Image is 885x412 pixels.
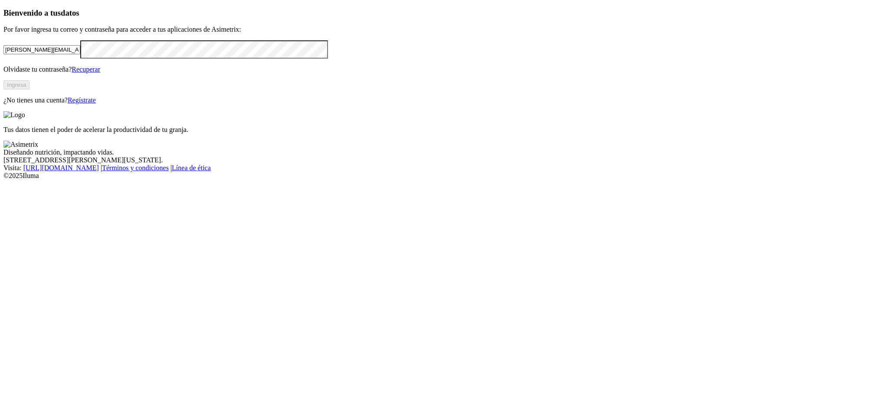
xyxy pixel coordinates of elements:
[23,164,99,171] a: [URL][DOMAIN_NAME]
[3,45,80,54] input: Tu correo
[3,172,882,180] div: © 2025 Iluma
[61,8,79,17] span: datos
[3,126,882,134] p: Tus datos tienen el poder de acelerar la productividad de tu granja.
[3,96,882,104] p: ¿No tienes una cuenta?
[3,66,882,73] p: Olvidaste tu contraseña?
[3,141,38,148] img: Asimetrix
[3,164,882,172] div: Visita : | |
[3,111,25,119] img: Logo
[3,8,882,18] h3: Bienvenido a tus
[68,96,96,104] a: Regístrate
[172,164,211,171] a: Línea de ética
[3,80,29,89] button: Ingresa
[3,26,882,33] p: Por favor ingresa tu correo y contraseña para acceder a tus aplicaciones de Asimetrix:
[3,156,882,164] div: [STREET_ADDRESS][PERSON_NAME][US_STATE].
[72,66,100,73] a: Recuperar
[3,148,882,156] div: Diseñando nutrición, impactando vidas.
[102,164,169,171] a: Términos y condiciones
